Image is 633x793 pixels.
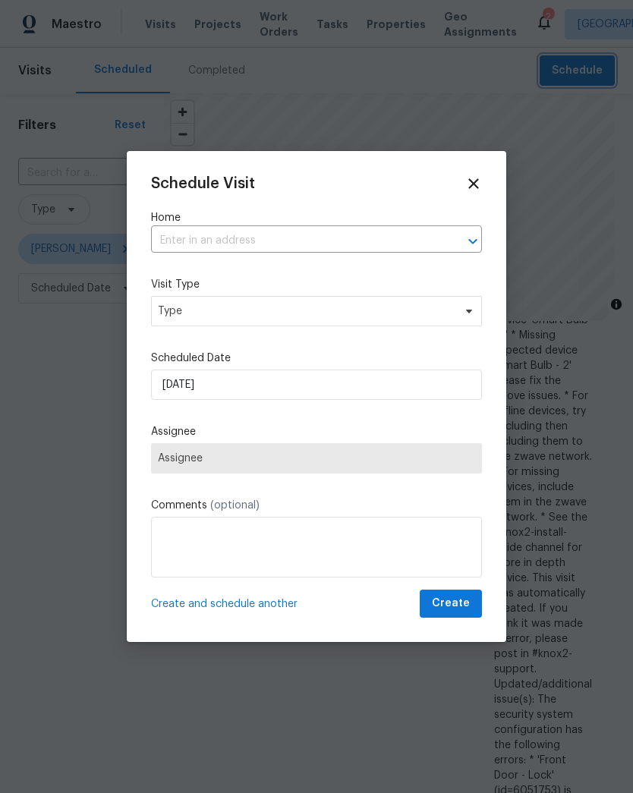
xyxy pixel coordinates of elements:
[462,231,483,252] button: Open
[158,452,475,464] span: Assignee
[465,175,482,192] span: Close
[151,229,439,253] input: Enter in an address
[151,370,482,400] input: M/D/YYYY
[420,590,482,618] button: Create
[151,210,482,225] label: Home
[432,594,470,613] span: Create
[151,498,482,513] label: Comments
[151,277,482,292] label: Visit Type
[151,176,255,191] span: Schedule Visit
[151,351,482,366] label: Scheduled Date
[158,304,453,319] span: Type
[210,500,260,511] span: (optional)
[151,596,298,612] span: Create and schedule another
[151,424,482,439] label: Assignee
